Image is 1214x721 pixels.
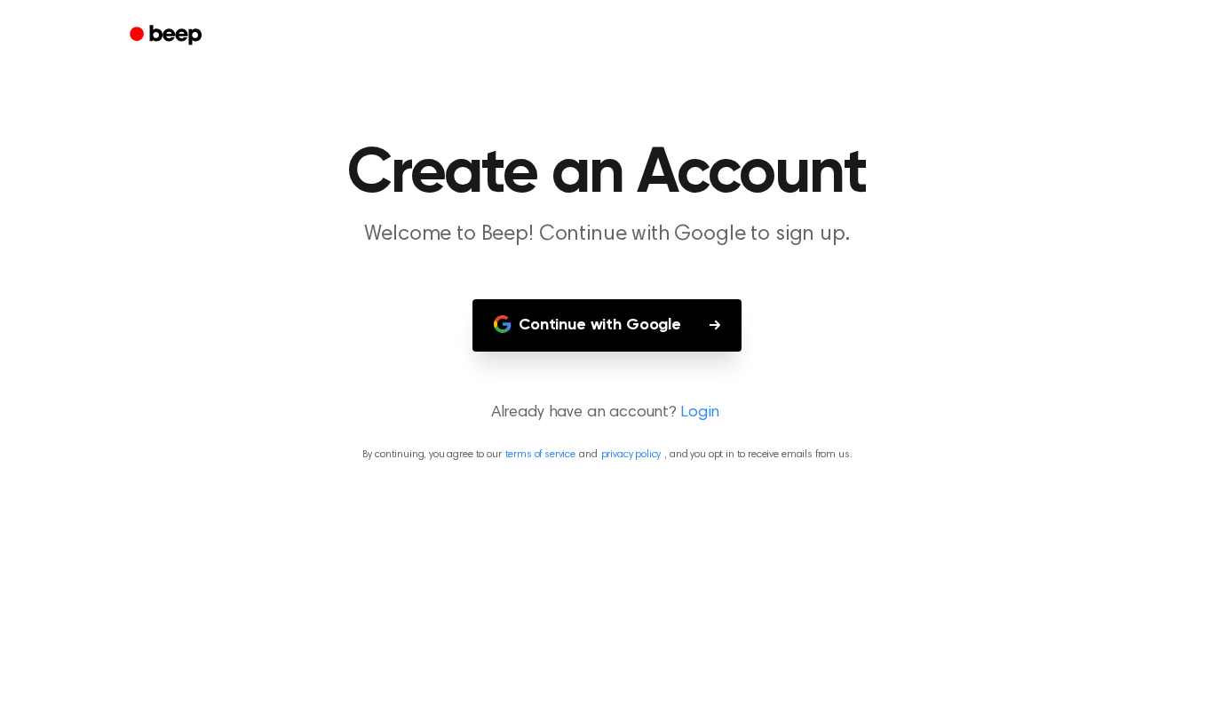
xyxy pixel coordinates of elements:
a: privacy policy [601,449,662,460]
a: Beep [117,19,218,53]
a: Login [680,401,719,425]
p: Welcome to Beep! Continue with Google to sign up. [266,220,948,250]
p: By continuing, you agree to our and , and you opt in to receive emails from us. [21,447,1193,463]
a: terms of service [505,449,575,460]
h1: Create an Account [153,142,1062,206]
button: Continue with Google [472,299,742,352]
p: Already have an account? [21,401,1193,425]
